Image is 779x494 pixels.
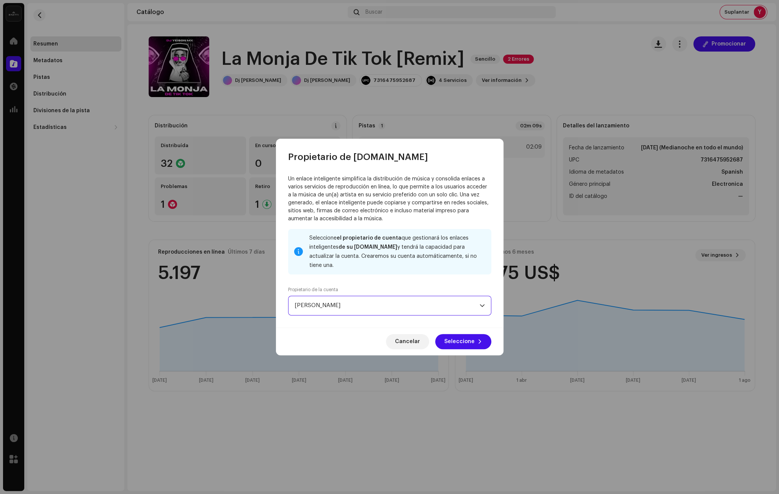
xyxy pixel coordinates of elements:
div: Seleccione que gestionará los enlaces inteligentes y tendrá la capacidad para actualizar la cuent... [309,234,485,270]
div: dropdown trigger [480,296,485,315]
span: Yeison Hernandez [295,296,480,315]
button: Cancelar [386,334,429,349]
button: Seleccione [435,334,491,349]
p: Un enlace inteligente simplifica la distribución de música y consolida enlaces a varios servicios... [288,175,491,223]
label: Propietario de la cuenta [288,287,338,293]
span: Cancelar [395,334,420,349]
span: Seleccione [444,334,475,349]
strong: de su [DOMAIN_NAME] [339,245,397,250]
strong: el propietario de cuenta [337,235,401,241]
div: Propietario de [DOMAIN_NAME] [276,139,503,163]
